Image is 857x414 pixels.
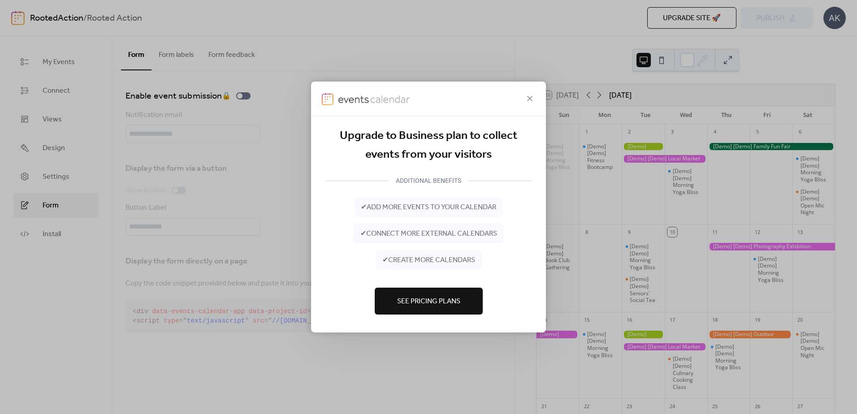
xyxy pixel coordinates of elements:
[382,255,475,266] span: ✔ create more calendars
[322,93,333,105] img: logo-icon
[397,296,460,307] span: See Pricing Plans
[338,93,411,105] img: logo-type
[361,202,496,213] span: ✔ add more events to your calendar
[375,288,483,315] button: See Pricing Plans
[360,229,497,239] span: ✔ connect more external calendars
[389,175,468,186] div: ADDITIONAL BENEFITS
[325,127,532,164] div: Upgrade to Business plan to collect events from your visitors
